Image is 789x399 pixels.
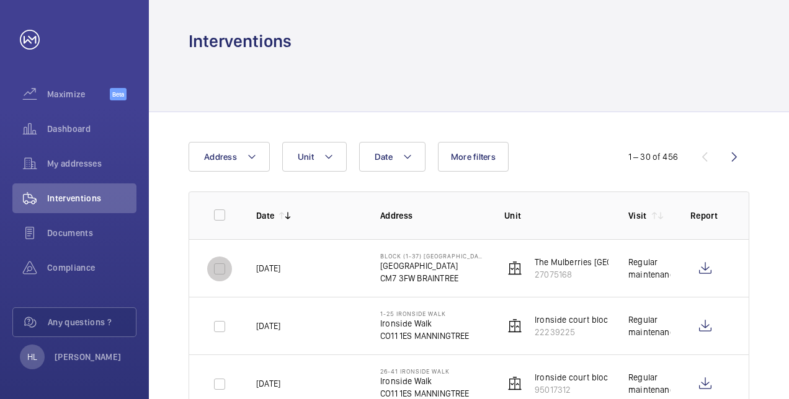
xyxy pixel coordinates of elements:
span: Interventions [47,192,136,204]
button: More filters [438,142,509,172]
span: More filters [451,152,496,162]
p: 26-41 Ironside Walk [380,367,470,375]
p: [GEOGRAPHIC_DATA] [380,260,484,272]
span: Dashboard [47,123,136,135]
p: 95017312 [535,384,636,396]
span: Unit [298,152,314,162]
span: Maximize [47,88,110,100]
p: CO11 1ES MANNINGTREE [380,330,470,342]
p: Visit [628,209,647,222]
div: 1 – 30 of 456 [628,151,678,163]
p: Address [380,209,484,222]
p: CM7 3FW BRAINTREE [380,272,484,284]
span: Date [375,152,393,162]
h1: Interventions [189,30,292,53]
p: The Mulberries [GEOGRAPHIC_DATA] [535,256,672,268]
button: Address [189,142,270,172]
span: Compliance [47,261,136,274]
span: Documents [47,227,136,239]
button: Unit [282,142,347,172]
p: 27075168 [535,268,672,281]
div: Regular maintenance [628,371,671,396]
p: [DATE] [256,377,280,390]
img: elevator.svg [507,318,522,333]
p: Ironside court block 1-27 [535,313,631,326]
span: Beta [110,88,127,100]
p: Date [256,209,274,222]
p: Ironside court block 26-41 [535,371,636,384]
img: elevator.svg [507,261,522,276]
p: Report [690,209,724,222]
img: elevator.svg [507,376,522,391]
p: Block (1-37) [GEOGRAPHIC_DATA] [380,252,484,260]
p: [PERSON_NAME] [55,351,122,363]
p: Unit [504,209,608,222]
p: 1-25 Ironside Walk [380,310,470,317]
span: Any questions ? [48,316,136,328]
div: Regular maintenance [628,313,671,338]
p: [DATE] [256,262,280,274]
p: Ironside Walk [380,375,470,387]
span: My addresses [47,157,136,170]
p: HL [27,351,37,363]
p: Ironside Walk [380,317,470,330]
p: 22239225 [535,326,631,338]
p: [DATE] [256,320,280,332]
div: Regular maintenance [628,256,671,281]
span: Address [204,152,237,162]
button: Date [359,142,426,172]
